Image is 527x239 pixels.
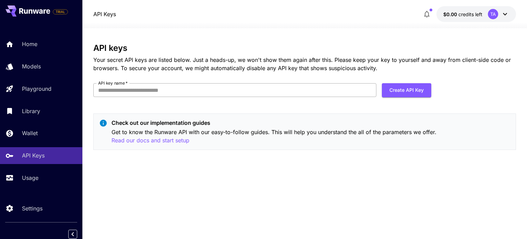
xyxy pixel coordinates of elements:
[22,107,40,115] p: Library
[22,62,41,70] p: Models
[112,136,189,145] button: Read our docs and start setup
[93,43,516,53] h3: API keys
[382,83,431,97] button: Create API Key
[22,129,38,137] p: Wallet
[22,40,37,48] p: Home
[68,230,77,239] button: Collapse sidebar
[436,6,516,22] button: $0.00TA
[443,11,458,17] span: $0.00
[22,174,38,182] p: Usage
[53,8,68,16] span: Add your payment card to enable full platform functionality.
[93,56,516,72] p: Your secret API keys are listed below. Just a heads-up, we won't show them again after this. Plea...
[458,11,482,17] span: credits left
[22,85,51,93] p: Playground
[22,204,43,213] p: Settings
[443,11,482,18] div: $0.00
[488,9,498,19] div: TA
[98,80,128,86] label: API key name
[93,10,116,18] nav: breadcrumb
[93,10,116,18] a: API Keys
[53,9,68,14] span: TRIAL
[112,128,510,145] p: Get to know the Runware API with our easy-to-follow guides. This will help you understand the all...
[22,151,45,160] p: API Keys
[112,119,510,127] p: Check out our implementation guides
